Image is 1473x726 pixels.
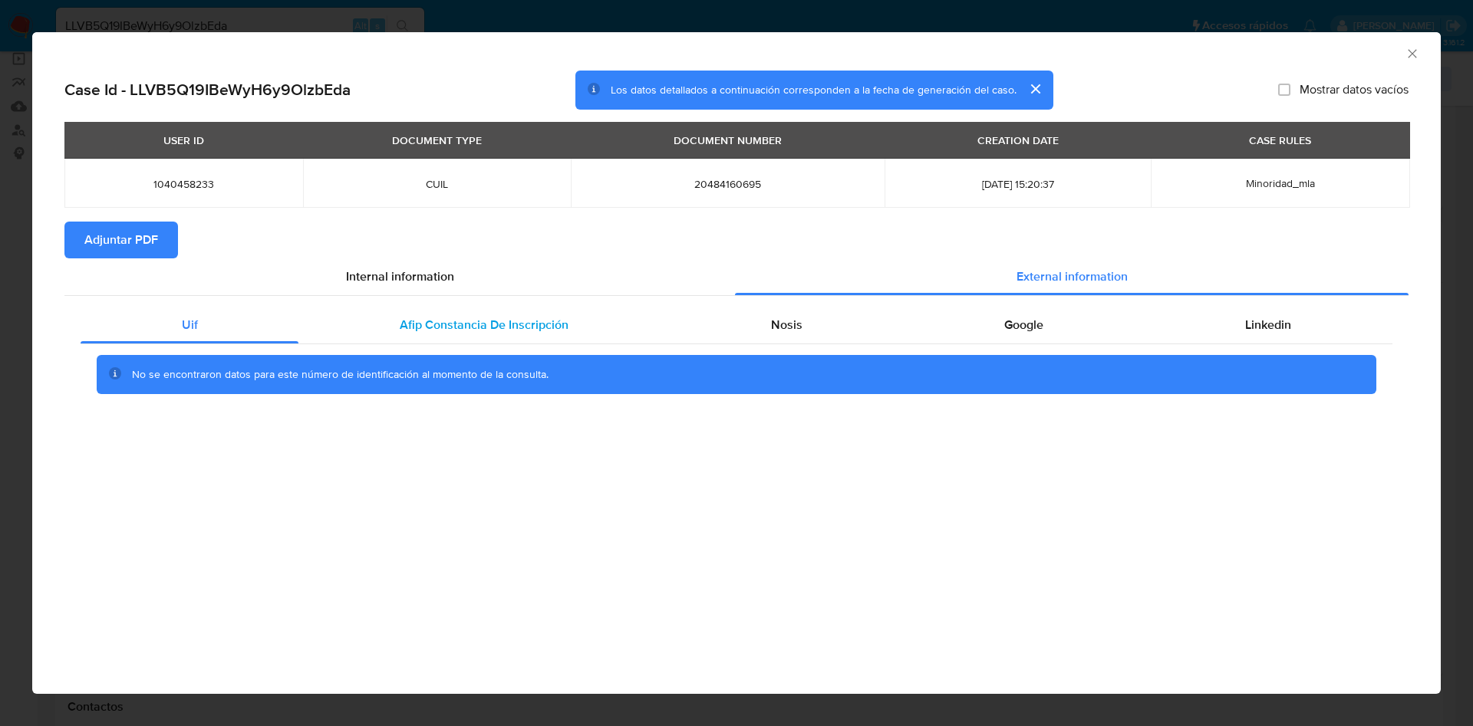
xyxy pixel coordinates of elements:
div: DOCUMENT NUMBER [664,127,791,153]
span: Afip Constancia De Inscripción [400,316,568,333]
button: Adjuntar PDF [64,222,178,258]
span: Uif [182,316,198,333]
h2: Case Id - LLVB5Q19IBeWyH6y9OlzbEda [64,80,351,100]
span: No se encontraron datos para este número de identificación al momento de la consulta. [132,366,549,382]
span: 1040458233 [83,177,285,191]
span: CUIL [321,177,553,191]
div: closure-recommendation-modal [32,32,1441,694]
div: DOCUMENT TYPE [383,127,491,153]
button: cerrar [1017,71,1053,107]
div: USER ID [154,127,213,153]
span: Los datos detallados a continuación corresponden a la fecha de generación del caso. [611,82,1017,97]
span: Minoridad_mla [1246,176,1315,191]
div: CREATION DATE [968,127,1068,153]
span: External information [1017,268,1128,285]
div: Detailed info [64,258,1409,295]
span: Mostrar datos vacíos [1300,82,1409,97]
input: Mostrar datos vacíos [1278,84,1290,96]
span: Nosis [771,316,802,333]
span: Linkedin [1245,316,1291,333]
span: Google [1004,316,1043,333]
button: Cerrar ventana [1405,46,1419,60]
div: Detailed external info [81,307,1392,343]
span: [DATE] 15:20:37 [903,177,1132,191]
span: 20484160695 [589,177,865,191]
span: Internal information [346,268,454,285]
div: CASE RULES [1240,127,1320,153]
span: Adjuntar PDF [84,223,158,257]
